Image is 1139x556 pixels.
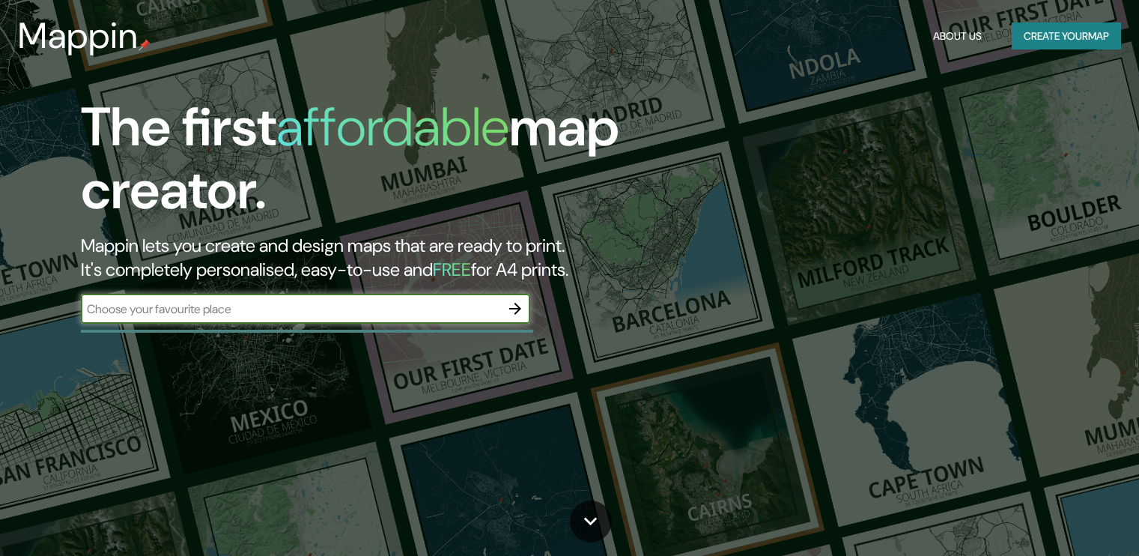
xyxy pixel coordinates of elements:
h5: FREE [433,258,471,281]
button: About Us [927,22,988,50]
h3: Mappin [18,15,139,57]
img: mappin-pin [139,39,151,51]
button: Create yourmap [1012,22,1121,50]
input: Choose your favourite place [81,300,500,318]
h1: The first map creator. [81,96,651,234]
h2: Mappin lets you create and design maps that are ready to print. It's completely personalised, eas... [81,234,651,282]
h1: affordable [276,92,509,162]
